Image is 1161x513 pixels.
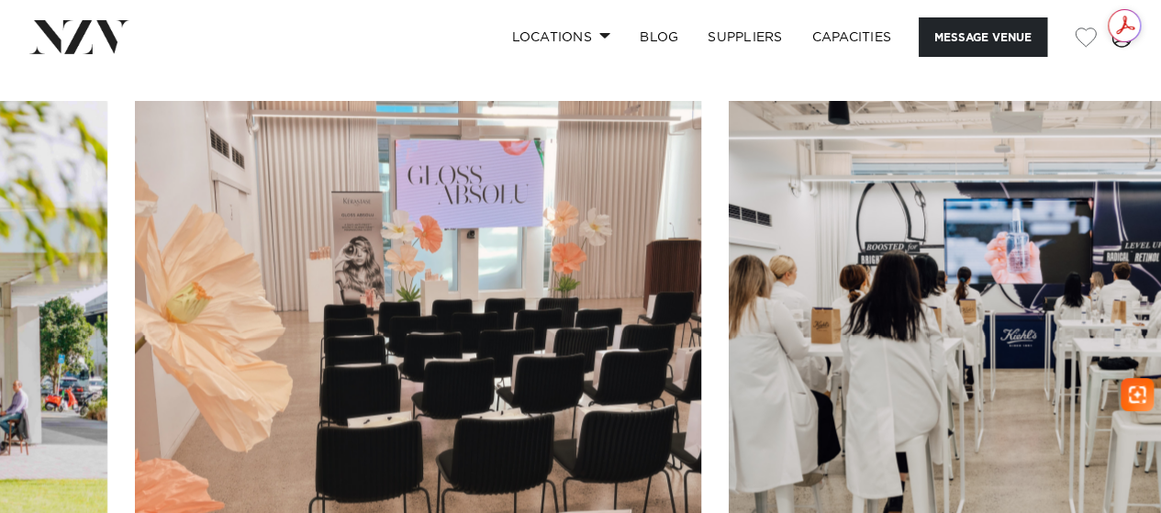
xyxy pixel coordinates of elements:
a: Capacities [798,17,907,57]
img: nzv-logo.png [29,20,129,53]
a: SUPPLIERS [693,17,797,57]
button: Message Venue [919,17,1047,57]
a: Locations [497,17,625,57]
a: BLOG [625,17,693,57]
